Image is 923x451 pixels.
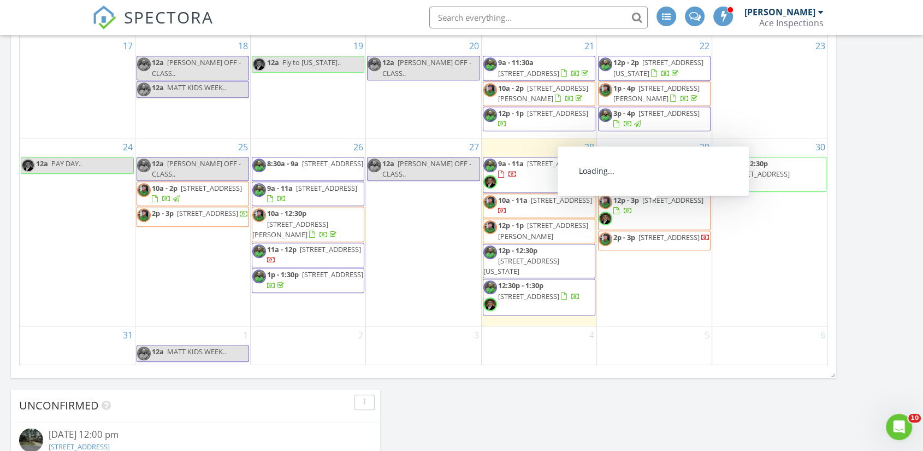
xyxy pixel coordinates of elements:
[152,57,241,78] span: [PERSON_NAME] OFF - CLASS..
[599,212,612,225] img: website_2.1.jpg
[813,37,827,55] a: Go to August 23, 2025
[171,4,192,25] button: Home
[152,208,248,218] a: 2p - 3p [STREET_ADDRESS]
[531,195,592,205] span: [STREET_ADDRESS]
[252,159,266,172] img: matt_new_pic_20231031_.jpg
[177,208,238,218] span: [STREET_ADDRESS]
[481,326,596,365] td: Go to September 4, 2025
[241,326,250,344] a: Go to September 1, 2025
[483,219,595,243] a: 12p - 1p [STREET_ADDRESS][PERSON_NAME]
[17,349,26,358] button: Emoji picker
[483,256,559,276] span: [STREET_ADDRESS][US_STATE]
[7,4,28,25] button: go back
[152,57,164,67] span: 12a
[908,414,921,423] span: 10
[483,220,497,234] img: jeremy_new_pic__20230316.jpg
[252,57,266,71] img: website_2.1.jpg
[613,195,639,205] span: 12p - 3p
[167,347,226,356] span: MATT KIDS WEEK..
[137,208,151,222] img: jeremy_new_pic__20230316.jpg
[152,347,164,356] span: 12a
[527,159,588,168] span: [STREET_ADDRESS]
[20,138,135,326] td: Go to August 24, 2025
[582,37,596,55] a: Go to August 21, 2025
[137,347,151,360] img: matt_new_pic_20231031_.jpg
[467,138,481,156] a: Go to August 27, 2025
[267,244,297,254] span: 11a - 12p
[251,37,366,138] td: Go to August 19, 2025
[382,57,471,78] span: [PERSON_NAME] OFF - CLASS..
[886,414,912,440] iframe: Intercom live chat
[121,138,135,156] a: Go to August 24, 2025
[697,37,712,55] a: Go to August 22, 2025
[267,159,363,168] a: 8:30a - 9a [STREET_ADDRESS]
[53,14,102,25] p: Active 1h ago
[729,169,790,179] span: [STREET_ADDRESS]
[598,194,711,230] a: 12p - 3p [STREET_ADDRESS]
[267,57,279,67] span: 12a
[52,349,61,358] button: Upload attachment
[598,56,711,80] a: 12p - 2p [STREET_ADDRESS][US_STATE]
[498,83,588,103] span: [STREET_ADDRESS][PERSON_NAME]
[613,57,703,78] span: [STREET_ADDRESS][US_STATE]
[613,83,700,103] span: [STREET_ADDRESS][PERSON_NAME]
[702,326,712,344] a: Go to September 5, 2025
[121,37,135,55] a: Go to August 17, 2025
[53,5,87,14] h1: Support
[17,224,81,230] div: Support • 55m ago
[498,220,588,241] span: [STREET_ADDRESS][PERSON_NAME]
[152,208,174,218] span: 2p - 3p
[252,208,339,239] a: 10a - 12:30p [STREET_ADDRESS][PERSON_NAME]
[744,7,815,17] div: [PERSON_NAME]
[587,326,596,344] a: Go to September 4, 2025
[382,159,394,168] span: 12a
[137,207,249,226] a: 2p - 3p [STREET_ADDRESS]
[481,37,596,138] td: Go to August 21, 2025
[25,205,89,214] a: [DOMAIN_NAME]
[124,5,214,28] span: SPECTORA
[498,83,524,93] span: 10a - 2p
[598,107,711,131] a: 3p - 4p [STREET_ADDRESS]
[9,326,209,345] textarea: Message…
[467,37,481,55] a: Go to August 20, 2025
[252,268,364,292] a: 1p - 1:30p [STREET_ADDRESS]
[483,245,497,259] img: matt_new_pic_20231031_.jpg
[366,138,481,326] td: Go to August 27, 2025
[613,57,639,67] span: 12p - 2p
[642,195,703,205] span: [STREET_ADDRESS]
[498,83,588,103] a: 10a - 2p [STREET_ADDRESS][PERSON_NAME]
[252,270,266,283] img: matt_new_pic_20231031_.jpg
[498,108,588,128] a: 12p - 1p [STREET_ADDRESS]
[137,83,151,96] img: matt_new_pic_20231031_.jpg
[613,232,710,242] a: 2p - 3p [STREET_ADDRESS]
[483,57,497,71] img: matt_new_pic_20231031_.jpg
[759,17,824,28] div: Ace Inspections
[483,195,497,209] img: jeremy_new_pic__20230316.jpg
[167,83,226,92] span: MATT KIDS WEEK..
[152,159,164,168] span: 12a
[252,208,266,222] img: jeremy_new_pic__20230316.jpg
[599,195,612,209] img: jeremy_new_pic__20230316.jpg
[483,175,497,189] img: website_2.1.jpg
[498,57,590,78] a: 9a - 11:30a [STREET_ADDRESS]
[34,349,43,358] button: Gif picker
[57,124,133,133] a: [STREET_ADDRESS]
[613,159,649,168] span: 9a - 11:30a
[187,345,205,362] button: Send a message…
[818,326,827,344] a: Go to September 6, 2025
[152,159,241,179] span: [PERSON_NAME] OFF - CLASS..
[481,138,596,326] td: Go to August 28, 2025
[251,138,366,326] td: Go to August 26, 2025
[498,195,528,205] span: 10a - 11a
[498,195,592,215] a: 10a - 11a [STREET_ADDRESS]
[366,326,481,365] td: Go to September 3, 2025
[599,175,612,189] img: website_2.1.jpg
[613,83,700,103] a: 1p - 4p [STREET_ADDRESS][PERSON_NAME]
[498,159,588,179] a: 9a - 11a [STREET_ADDRESS]
[368,159,381,172] img: matt_new_pic_20231031_.jpg
[267,159,299,168] span: 8:30a - 9a
[252,181,364,206] a: 9a - 11a [STREET_ADDRESS]
[76,183,93,192] a: here
[712,326,827,365] td: Go to September 6, 2025
[192,4,211,24] div: Close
